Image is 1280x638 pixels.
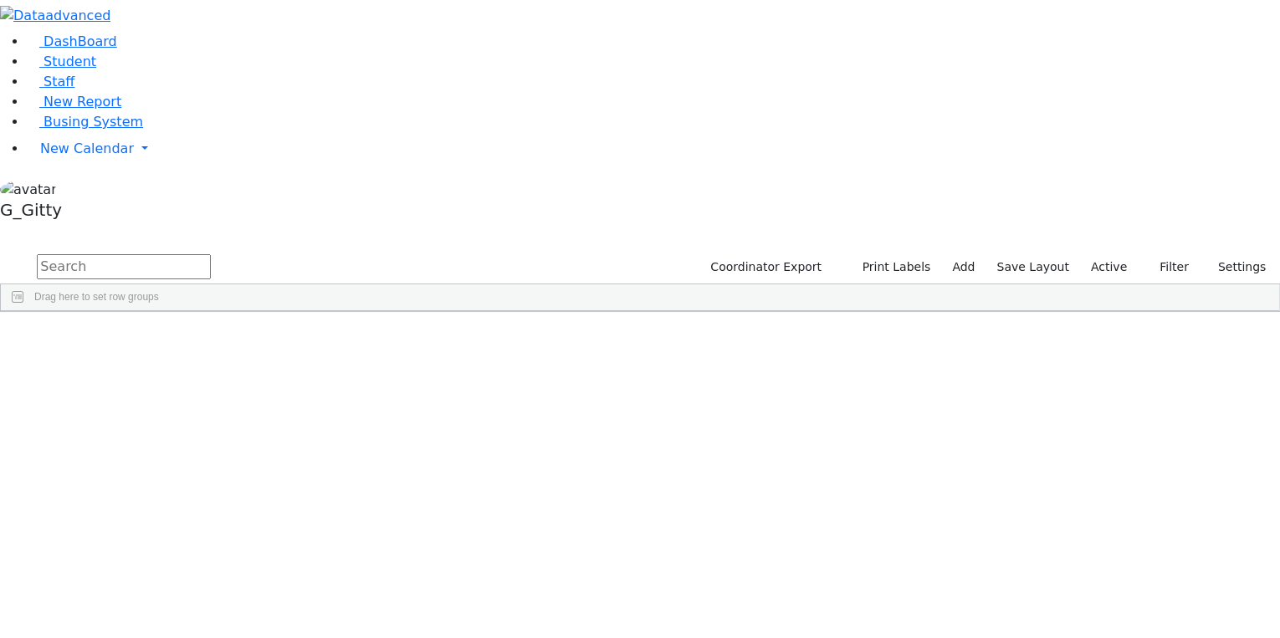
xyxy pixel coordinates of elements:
span: DashBoard [44,33,117,49]
a: Busing System [27,114,143,130]
button: Coordinator Export [699,254,829,280]
span: New Report [44,94,121,110]
span: New Calendar [40,140,134,156]
a: Student [27,54,96,69]
input: Search [37,254,211,279]
span: Drag here to set row groups [34,291,159,303]
a: DashBoard [27,33,117,49]
span: Busing System [44,114,143,130]
a: Staff [27,74,74,89]
button: Save Layout [989,254,1076,280]
span: Staff [44,74,74,89]
a: Add [945,254,982,280]
label: Active [1083,254,1134,280]
button: Print Labels [842,254,938,280]
button: Settings [1196,254,1273,280]
a: New Report [27,94,121,110]
a: New Calendar [27,132,1280,166]
span: Student [44,54,96,69]
button: Filter [1138,254,1196,280]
